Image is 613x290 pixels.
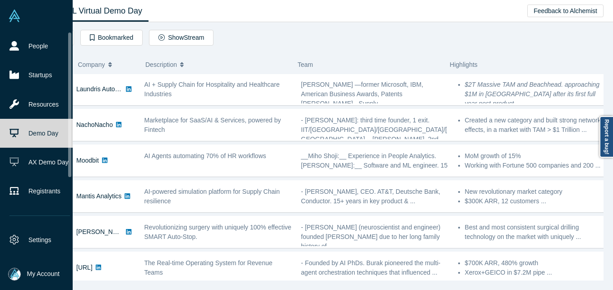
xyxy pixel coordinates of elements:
[76,157,99,164] a: Moodbit
[144,81,280,98] span: AI + Supply Chain for Hospitality and Healthcare Industries
[145,55,177,74] span: Description
[450,61,477,68] span: Highlights
[144,117,281,133] span: Marketplace for SaaS/AI & Services, powered by Fintech
[8,9,21,22] img: Alchemist Vault Logo
[465,268,605,277] li: Xerox+GEICO in $7.2M pipe ...
[78,55,105,74] span: Company
[144,152,266,159] span: AI Agents automating 70% of HR workflows
[301,117,447,143] span: - [PERSON_NAME]: third time founder, 1 exit. IIT/[GEOGRAPHIC_DATA]/[GEOGRAPHIC_DATA]/[GEOGRAPHIC_...
[76,264,93,271] a: [URL]
[465,161,605,170] li: Working with Fortune 500 companies and 200 ...
[599,116,613,158] a: Report a bug!
[527,5,604,17] button: Feedback to Alchemist
[465,81,600,107] em: $2T Massive TAM and Beachhead. approaching $1M in [GEOGRAPHIC_DATA] after its first full year pos...
[465,258,605,268] li: $700K ARR, 480% growth
[144,188,280,205] span: AI-powered simulation platform for Supply Chain resilience
[301,188,441,205] span: - [PERSON_NAME], CEO. AT&T, Deutsche Bank, Conductor. 15+ years in key product & ...
[27,269,60,279] span: My Account
[76,228,153,235] a: [PERSON_NAME] Surgical
[149,30,214,46] button: ShowStream
[301,259,441,276] span: - Founded by AI PhDs. Burak pioneered the multi-agent orchestration techniques that influenced ...
[38,0,149,22] a: Class XL Virtual Demo Day
[297,61,313,68] span: Team
[80,30,143,46] button: Bookmarked
[465,116,605,135] li: Created a new category and built strong network effects, in a market with TAM > $1 Trillion ...
[78,55,136,74] button: Company
[144,259,273,276] span: The Real-time Operating System for Revenue Teams
[76,121,113,128] a: NachoNacho
[465,196,605,206] li: $300K ARR, 12 customers ...
[465,223,605,242] li: Best and most consistent surgical drilling technology on the market with uniquely ...
[8,268,21,281] img: Mia Scott's Account
[145,55,288,74] button: Description
[8,268,60,281] button: My Account
[465,151,605,161] li: MoM growth of 15%
[301,152,448,178] span: __Miho Shoji:__ Experience in People Analytics. [PERSON_NAME]:__ Software and ML engineer. 15 ...
[465,187,605,196] li: New revolutionary market category
[301,224,441,250] span: - [PERSON_NAME] (neuroscientist and engineer) founded [PERSON_NAME] due to her long family histor...
[76,85,204,93] a: Laundris Autonomous Inventory Management
[76,192,121,200] a: Mantis Analytics
[301,81,423,107] span: [PERSON_NAME] —former Microsoft, IBM, American Business Awards, Patents [PERSON_NAME] - Supply ...
[144,224,292,240] span: Revolutionizing surgery with uniquely 100% effective SMART Auto-Stop.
